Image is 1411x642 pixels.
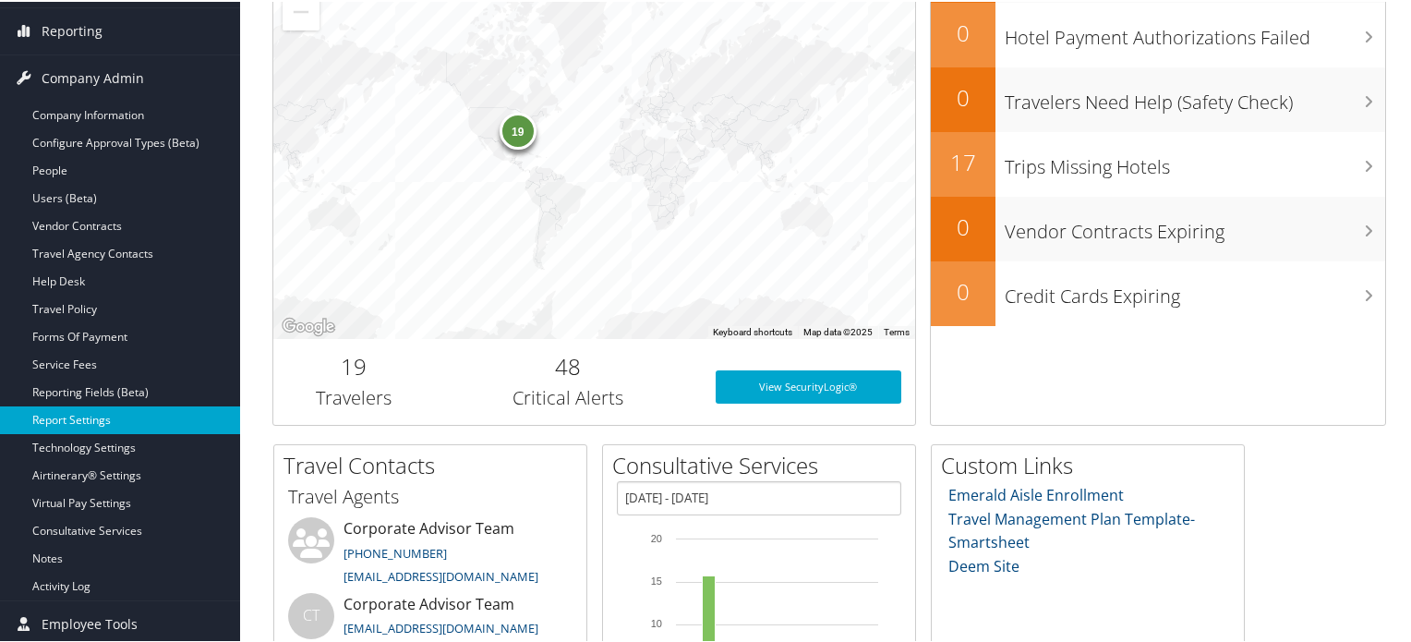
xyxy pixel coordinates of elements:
h2: 17 [931,145,995,176]
h2: 0 [931,274,995,306]
h2: 0 [931,80,995,112]
h3: Critical Alerts [448,383,688,409]
span: Map data ©2025 [803,325,873,335]
a: Deem Site [948,554,1019,575]
span: Company Admin [42,54,144,100]
h3: Travelers Need Help (Safety Check) [1005,79,1385,114]
li: Corporate Advisor Team [279,515,582,591]
tspan: 10 [651,616,662,627]
h3: Trips Missing Hotels [1005,143,1385,178]
h2: 19 [287,349,420,381]
h2: Custom Links [941,448,1244,479]
tspan: 15 [651,574,662,585]
h2: 0 [931,16,995,47]
a: Emerald Aisle Enrollment [948,483,1124,503]
h3: Vendor Contracts Expiring [1005,208,1385,243]
h2: 0 [931,210,995,241]
a: 0Hotel Payment Authorizations Failed [931,1,1385,66]
a: View SecurityLogic® [716,369,902,402]
img: Google [278,313,339,337]
h3: Hotel Payment Authorizations Failed [1005,14,1385,49]
h3: Travel Agents [288,482,573,508]
span: Reporting [42,6,103,53]
a: [PHONE_NUMBER] [344,543,447,560]
h2: 48 [448,349,688,381]
h3: Travelers [287,383,420,409]
a: Terms (opens in new tab) [884,325,910,335]
div: CT [288,591,334,637]
tspan: 20 [651,531,662,542]
h3: Credit Cards Expiring [1005,273,1385,308]
a: 0Credit Cards Expiring [931,260,1385,324]
h2: Travel Contacts [283,448,586,479]
h2: Consultative Services [612,448,915,479]
button: Keyboard shortcuts [713,324,792,337]
a: 17Trips Missing Hotels [931,130,1385,195]
a: 0Travelers Need Help (Safety Check) [931,66,1385,130]
a: [EMAIL_ADDRESS][DOMAIN_NAME] [344,618,538,635]
div: 19 [499,111,536,148]
a: Open this area in Google Maps (opens a new window) [278,313,339,337]
a: [EMAIL_ADDRESS][DOMAIN_NAME] [344,566,538,583]
a: 0Vendor Contracts Expiring [931,195,1385,260]
a: Travel Management Plan Template- Smartsheet [948,507,1195,551]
